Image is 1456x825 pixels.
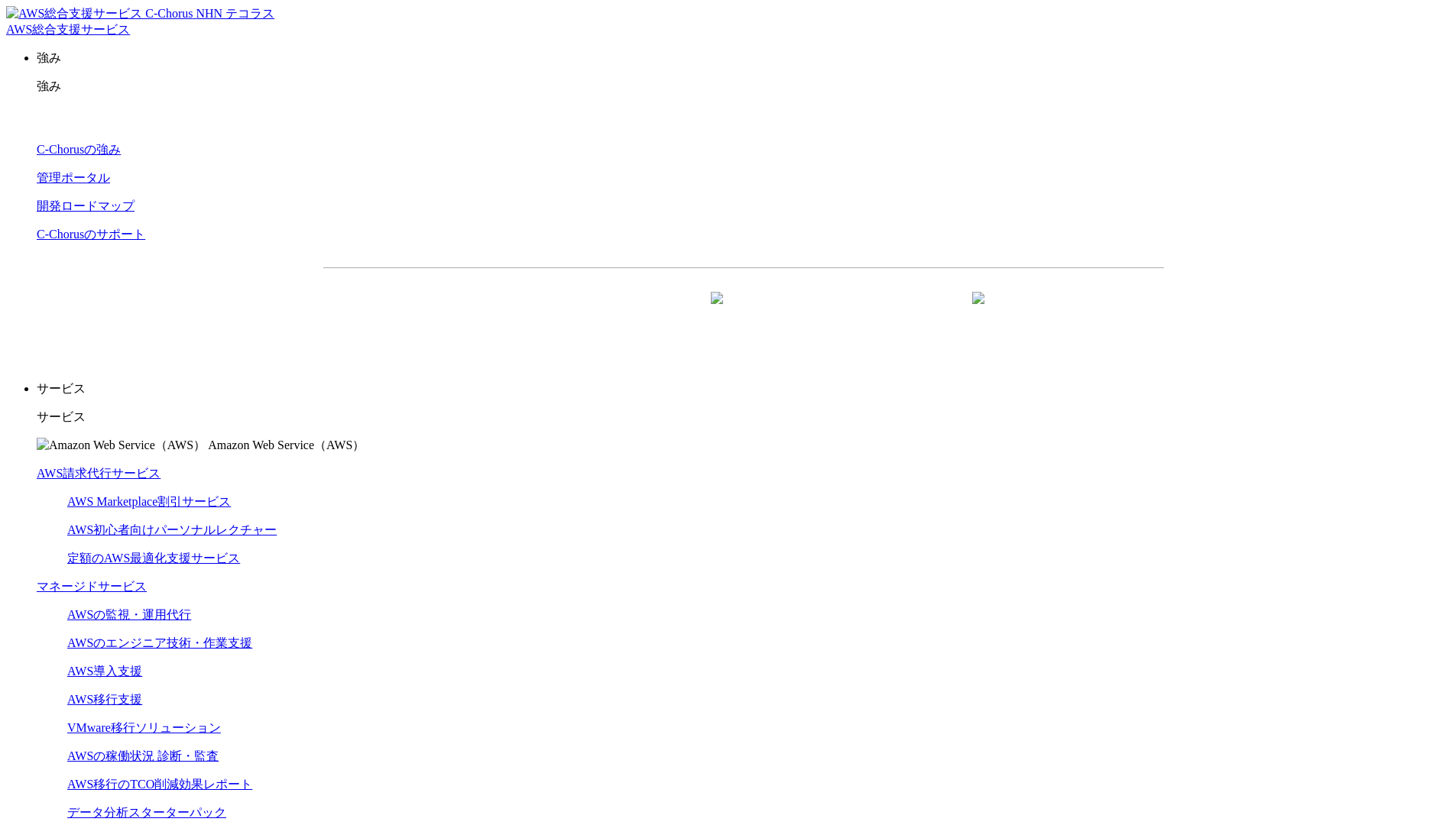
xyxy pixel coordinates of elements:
p: サービス [37,381,1450,397]
a: AWS移行支援 [67,693,142,706]
img: 矢印 [711,292,723,332]
a: AWSのエンジニア技術・作業支援 [67,636,252,649]
a: 管理ポータル [37,171,110,184]
a: AWS Marketplace割引サービス [67,495,231,508]
img: AWS総合支援サービス C-Chorus [6,6,193,22]
p: 強み [37,50,1450,66]
p: サービス [37,409,1450,425]
a: データ分析スターターパック [67,806,226,819]
a: AWSの稼働状況 診断・監査 [67,749,219,762]
img: 矢印 [972,292,984,332]
a: VMware移行ソリューション [67,721,221,734]
a: AWS導入支援 [67,665,142,678]
a: AWS総合支援サービス C-Chorus NHN テコラスAWS総合支援サービス [6,7,274,36]
a: まずは相談する [751,293,997,331]
a: AWS移行のTCO削減効果レポート [67,778,252,791]
a: マネージドサービス [37,580,147,593]
a: 資料を請求する [490,293,736,331]
a: 定額のAWS最適化支援サービス [67,552,240,565]
p: 強み [37,79,1450,95]
a: C-Chorusのサポート [37,228,145,241]
img: Amazon Web Service（AWS） [37,438,206,454]
span: Amazon Web Service（AWS） [208,438,365,451]
a: AWS初心者向けパーソナルレクチャー [67,523,277,536]
a: AWSの監視・運用代行 [67,608,191,621]
a: C-Chorusの強み [37,143,121,156]
a: 開発ロードマップ [37,199,135,212]
a: AWS請求代行サービス [37,467,161,480]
